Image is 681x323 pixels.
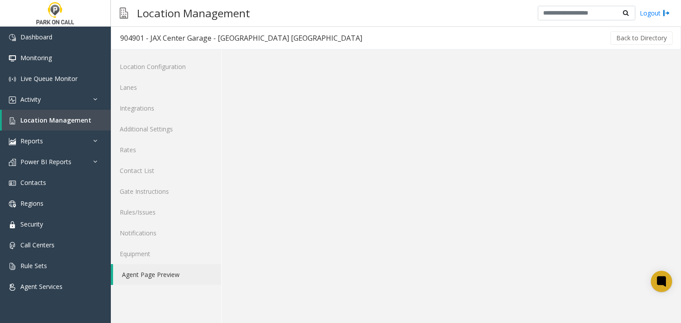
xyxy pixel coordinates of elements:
[20,54,52,62] span: Monitoring
[9,138,16,145] img: 'icon'
[9,180,16,187] img: 'icon'
[640,8,670,18] a: Logout
[20,74,78,83] span: Live Queue Monitor
[120,2,128,24] img: pageIcon
[20,158,71,166] span: Power BI Reports
[111,139,221,160] a: Rates
[111,119,221,139] a: Additional Settings
[9,221,16,228] img: 'icon'
[20,95,41,104] span: Activity
[111,181,221,202] a: Gate Instructions
[111,77,221,98] a: Lanes
[20,282,63,291] span: Agent Services
[9,284,16,291] img: 'icon'
[111,56,221,77] a: Location Configuration
[20,241,55,249] span: Call Centers
[9,263,16,270] img: 'icon'
[111,98,221,119] a: Integrations
[9,34,16,41] img: 'icon'
[9,96,16,104] img: 'icon'
[120,32,362,44] div: 904901 - JAX Center Garage - [GEOGRAPHIC_DATA] [GEOGRAPHIC_DATA]
[9,117,16,124] img: 'icon'
[663,8,670,18] img: logout
[20,261,47,270] span: Rule Sets
[20,116,91,124] span: Location Management
[9,200,16,208] img: 'icon'
[2,110,111,131] a: Location Management
[20,199,43,208] span: Regions
[20,33,52,41] span: Dashboard
[111,243,221,264] a: Equipment
[9,242,16,249] img: 'icon'
[611,31,673,45] button: Back to Directory
[20,220,43,228] span: Security
[133,2,254,24] h3: Location Management
[20,178,46,187] span: Contacts
[111,223,221,243] a: Notifications
[9,55,16,62] img: 'icon'
[20,137,43,145] span: Reports
[9,159,16,166] img: 'icon'
[113,264,221,285] a: Agent Page Preview
[111,202,221,223] a: Rules/Issues
[111,160,221,181] a: Contact List
[9,76,16,83] img: 'icon'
